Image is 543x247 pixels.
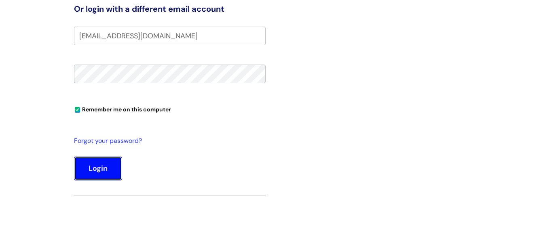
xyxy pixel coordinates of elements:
[74,157,122,180] button: Login
[75,107,80,113] input: Remember me on this computer
[74,4,266,14] h3: Or login with a different email account
[74,135,262,147] a: Forgot your password?
[74,104,171,113] label: Remember me on this computer
[74,27,266,45] input: Your e-mail address
[74,103,266,115] div: You can uncheck this option if you're logging in from a shared device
